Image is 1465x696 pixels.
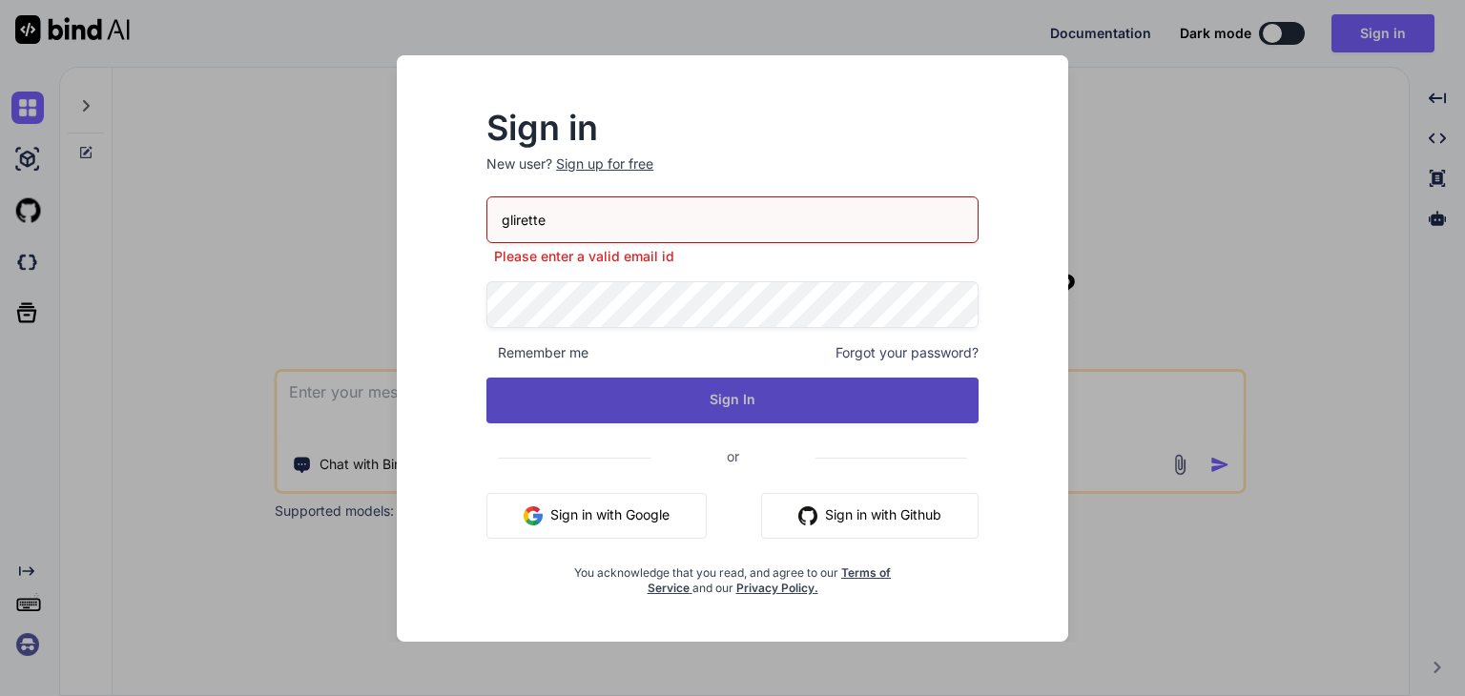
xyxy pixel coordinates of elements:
[568,554,897,596] div: You acknowledge that you read, and agree to our and our
[486,493,707,539] button: Sign in with Google
[486,247,979,266] p: Please enter a valid email id
[486,113,979,143] h2: Sign in
[486,343,588,362] span: Remember me
[524,506,543,525] img: google
[761,493,979,539] button: Sign in with Github
[486,154,979,196] p: New user?
[648,565,892,595] a: Terms of Service
[486,196,979,243] input: Login or Email
[836,343,979,362] span: Forgot your password?
[486,378,979,423] button: Sign In
[556,154,653,174] div: Sign up for free
[650,433,815,480] span: or
[736,581,818,595] a: Privacy Policy.
[798,506,817,525] img: github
